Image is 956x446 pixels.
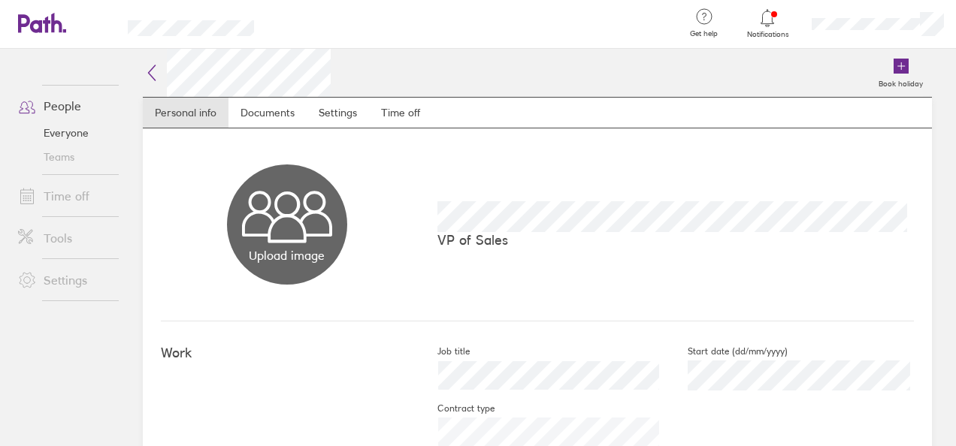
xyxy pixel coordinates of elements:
a: Time off [369,98,432,128]
span: Notifications [743,30,792,39]
a: Everyone [6,121,127,145]
a: Settings [307,98,369,128]
p: VP of Sales [437,232,914,248]
span: Get help [679,29,728,38]
a: Documents [228,98,307,128]
a: Tools [6,223,127,253]
a: Settings [6,265,127,295]
label: Book holiday [870,75,932,89]
label: Contract type [413,402,495,414]
label: Start date (dd/mm/yyyy) [664,345,788,357]
h4: Work [161,345,413,361]
a: Personal info [143,98,228,128]
a: Time off [6,181,127,211]
a: People [6,91,127,121]
label: Job title [413,345,470,357]
a: Notifications [743,8,792,39]
a: Teams [6,145,127,169]
a: Book holiday [870,49,932,97]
